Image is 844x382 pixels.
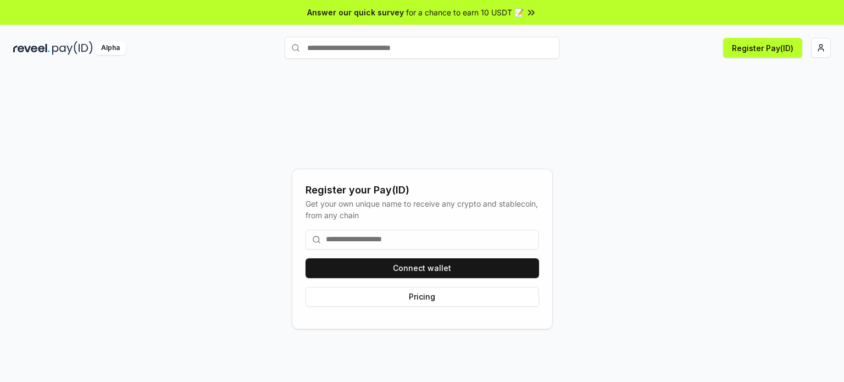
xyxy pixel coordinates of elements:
[306,198,539,221] div: Get your own unique name to receive any crypto and stablecoin, from any chain
[406,7,524,18] span: for a chance to earn 10 USDT 📝
[95,41,126,55] div: Alpha
[306,287,539,307] button: Pricing
[52,41,93,55] img: pay_id
[13,41,50,55] img: reveel_dark
[306,258,539,278] button: Connect wallet
[307,7,404,18] span: Answer our quick survey
[723,38,802,58] button: Register Pay(ID)
[306,182,539,198] div: Register your Pay(ID)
